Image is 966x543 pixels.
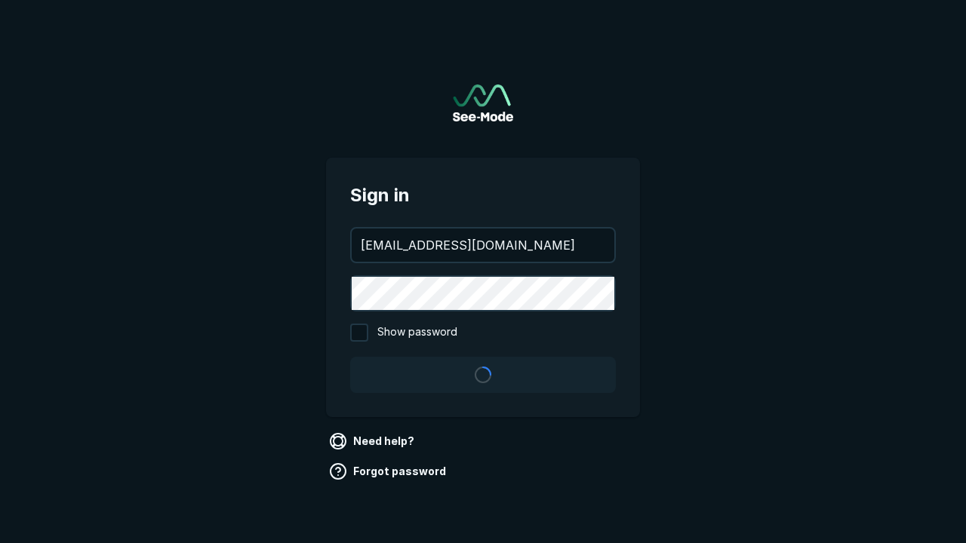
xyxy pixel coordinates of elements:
a: Go to sign in [453,84,513,121]
input: your@email.com [352,229,614,262]
a: Need help? [326,429,420,453]
span: Show password [377,324,457,342]
img: See-Mode Logo [453,84,513,121]
span: Sign in [350,182,616,209]
a: Forgot password [326,459,452,483]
